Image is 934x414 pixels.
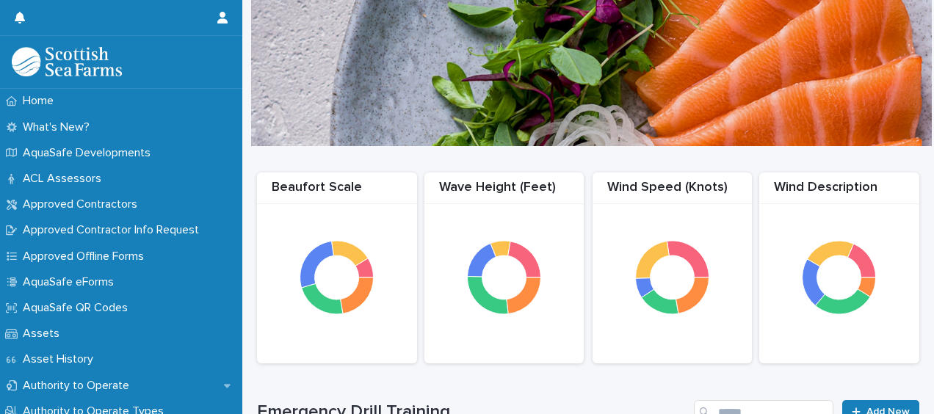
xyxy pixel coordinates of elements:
p: AquaSafe QR Codes [17,301,140,315]
p: AquaSafe Developments [17,146,162,160]
p: ACL Assessors [17,172,113,186]
p: Asset History [17,352,105,366]
p: Approved Contractor Info Request [17,223,211,237]
p: Home [17,94,65,108]
p: What's New? [17,120,101,134]
p: Assets [17,327,71,341]
p: Approved Offline Forms [17,250,156,264]
p: AquaSafe eForms [17,275,126,289]
div: Wave Height (Feet) [424,180,584,204]
div: Beaufort Scale [257,180,417,204]
p: Authority to Operate [17,379,141,393]
img: bPIBxiqnSb2ggTQWdOVV [12,47,122,76]
p: Approved Contractors [17,197,149,211]
div: Wind Speed (Knots) [593,180,753,204]
div: Wind Description [759,180,919,204]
